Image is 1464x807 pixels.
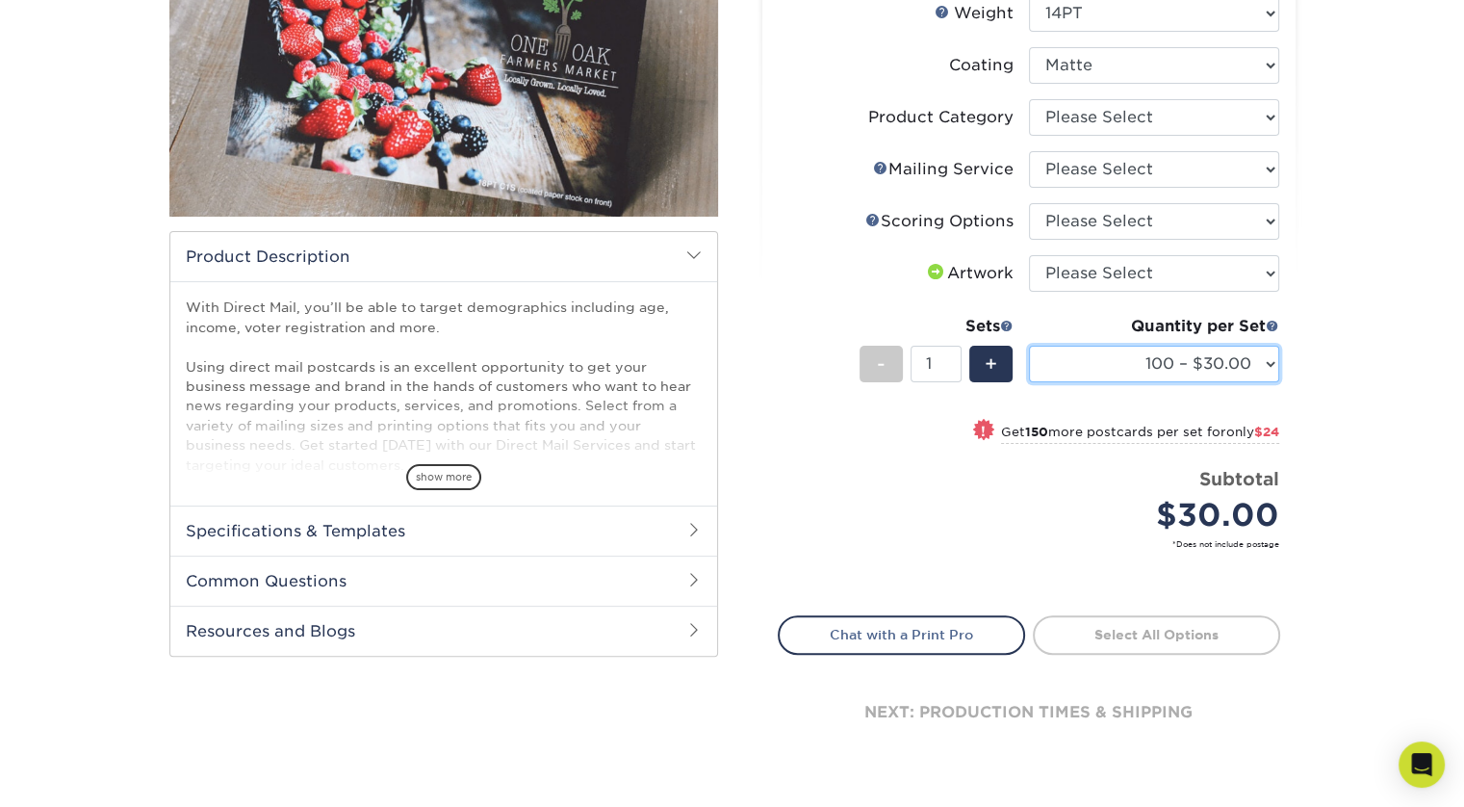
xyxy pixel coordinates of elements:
span: - [877,350,886,378]
div: Quantity per Set [1029,315,1279,338]
div: Product Category [868,106,1014,129]
div: Coating [949,54,1014,77]
strong: 150 [1025,425,1048,439]
span: + [985,350,997,378]
span: ! [981,421,986,441]
div: $30.00 [1043,492,1279,538]
div: next: production times & shipping [778,655,1280,770]
div: Artwork [924,262,1014,285]
span: $24 [1254,425,1279,439]
span: only [1226,425,1279,439]
strong: Subtotal [1199,468,1279,489]
div: Scoring Options [865,210,1014,233]
div: Open Intercom Messenger [1399,742,1445,788]
a: Select All Options [1033,615,1280,654]
div: Sets [860,315,1014,338]
a: Chat with a Print Pro [778,615,1025,654]
h2: Common Questions [170,556,717,606]
div: Weight [935,2,1014,25]
p: With Direct Mail, you’ll be able to target demographics including age, income, voter registration... [186,298,702,475]
small: *Does not include postage [793,538,1279,550]
span: show more [406,464,481,490]
div: Mailing Service [873,158,1014,181]
small: Get more postcards per set for [1001,425,1279,444]
h2: Resources and Blogs [170,606,717,656]
h2: Product Description [170,232,717,281]
h2: Specifications & Templates [170,506,717,556]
